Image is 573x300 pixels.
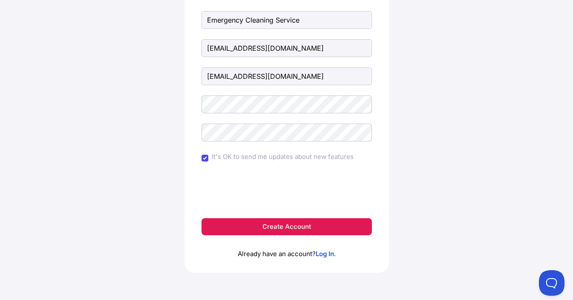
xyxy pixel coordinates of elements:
[212,152,354,162] label: It's OK to send me updates about new features
[202,235,372,259] p: Already have an account? .
[202,39,372,57] input: Last Name
[202,11,372,29] input: First Name
[539,270,564,296] iframe: Toggle Customer Support
[202,218,372,235] button: Create Account
[202,67,372,85] input: Email
[316,250,334,258] a: Log In
[222,175,351,208] iframe: reCAPTCHA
